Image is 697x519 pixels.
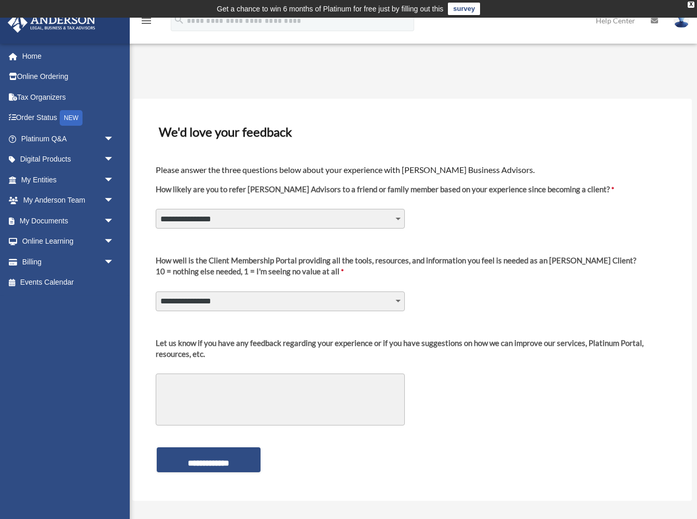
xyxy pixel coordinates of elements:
a: Tax Organizers [7,87,130,108]
a: Online Learningarrow_drop_down [7,231,130,252]
h3: We'd love your feedback [155,121,669,143]
i: search [173,14,185,25]
h4: Please answer the three questions below about your experience with [PERSON_NAME] Business Advisors. [156,164,668,176]
a: Order StatusNEW [7,108,130,129]
span: arrow_drop_down [104,251,125,273]
div: close [688,2,694,8]
span: arrow_drop_down [104,169,125,191]
div: Get a chance to win 6 months of Platinum for free just by filling out this [217,3,444,15]
div: NEW [60,110,83,126]
img: Anderson Advisors Platinum Portal [5,12,99,33]
a: menu [140,18,153,27]
span: arrow_drop_down [104,231,125,252]
span: arrow_drop_down [104,149,125,170]
span: arrow_drop_down [104,210,125,232]
a: Events Calendar [7,272,130,293]
i: menu [140,15,153,27]
img: User Pic [674,13,689,28]
div: Let us know if you have any feedback regarding your experience or if you have suggestions on how ... [156,338,668,360]
label: 10 = nothing else needed, 1 = I'm seeing no value at all [156,255,636,285]
a: Billingarrow_drop_down [7,251,130,272]
div: How well is the Client Membership Portal providing all the tools, resources, and information you ... [156,255,636,266]
a: Platinum Q&Aarrow_drop_down [7,128,130,149]
a: My Anderson Teamarrow_drop_down [7,190,130,211]
a: Digital Productsarrow_drop_down [7,149,130,170]
a: Online Ordering [7,66,130,87]
a: My Documentsarrow_drop_down [7,210,130,231]
span: arrow_drop_down [104,128,125,150]
a: survey [448,3,480,15]
span: arrow_drop_down [104,190,125,211]
a: My Entitiesarrow_drop_down [7,169,130,190]
label: How likely are you to refer [PERSON_NAME] Advisors to a friend or family member based on your exp... [156,184,614,203]
a: Home [7,46,130,66]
